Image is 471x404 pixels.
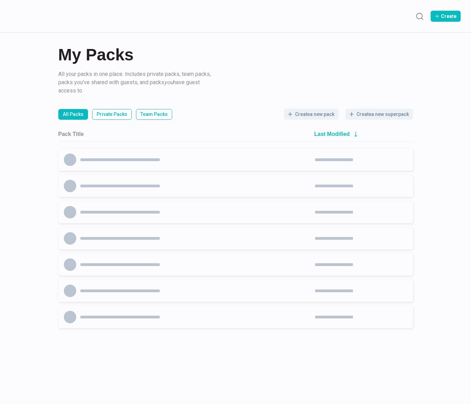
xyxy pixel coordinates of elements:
img: Packs logo [10,7,57,23]
button: Create Pack [431,11,461,22]
button: Createa new superpack [345,109,413,120]
h2: Pack Title [58,131,84,137]
p: Private Packs [97,111,127,118]
button: Search [413,9,426,23]
p: All your packs in one place. Includes private packs, team packs, packs you've shared with guests,... [58,70,214,95]
h2: Last Modified [314,131,350,137]
p: Team Packs [140,111,168,118]
h2: My Packs [58,47,413,63]
a: Packs logo [10,7,57,26]
i: you [164,79,173,86]
p: All Packs [63,111,84,118]
button: Createa new pack [284,109,338,120]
